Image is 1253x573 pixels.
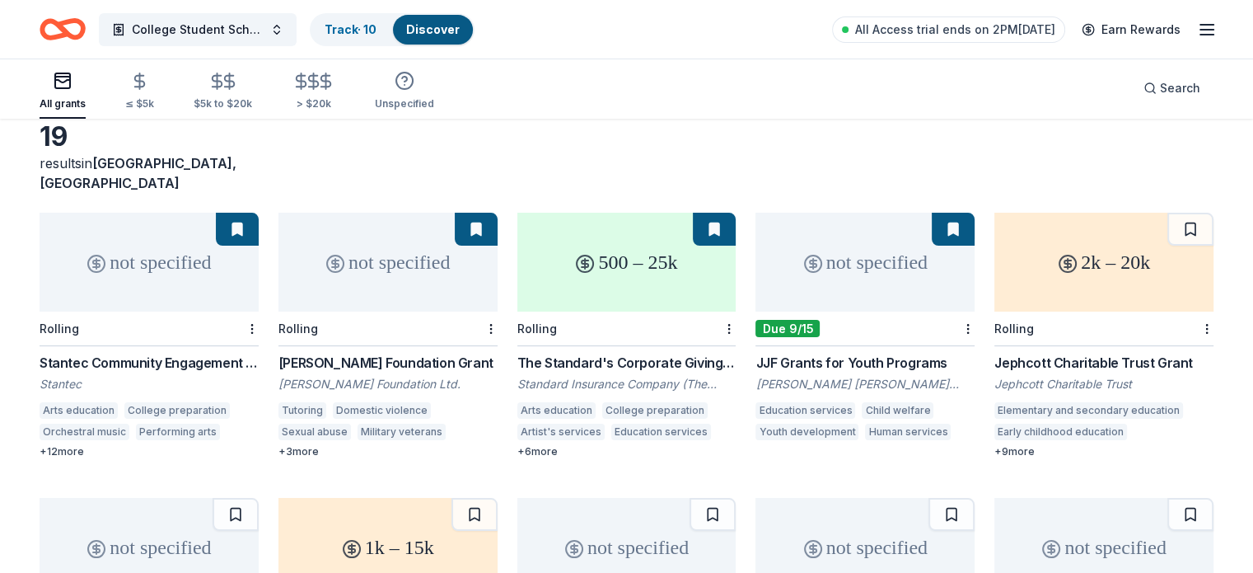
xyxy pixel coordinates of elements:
[40,424,129,440] div: Orchestral music
[278,322,318,336] div: Rolling
[40,153,259,193] div: results
[40,97,86,110] div: All grants
[755,353,975,373] div: JJF Grants for Youth Programs
[124,402,230,419] div: College preparation
[862,402,933,419] div: Child welfare
[517,213,736,458] a: 500 – 25kRollingThe Standard's Corporate Giving ProgramStandard Insurance Company (The Standard)A...
[278,424,351,440] div: Sexual abuse
[994,402,1183,419] div: Elementary and secondary education
[517,424,605,440] div: Artist's services
[994,322,1034,336] div: Rolling
[602,402,708,419] div: College preparation
[40,322,79,336] div: Rolling
[99,13,297,46] button: College Student Scholarships & Vouchers
[855,20,1055,40] span: All Access trial ends on 2PM[DATE]
[755,402,855,419] div: Education services
[1130,72,1213,105] button: Search
[1160,78,1200,98] span: Search
[278,376,498,392] div: [PERSON_NAME] Foundation Ltd.
[755,213,975,445] a: not specifiedDue 9/15JJF Grants for Youth Programs[PERSON_NAME] [PERSON_NAME] FoundationEducation...
[994,213,1213,458] a: 2k – 20kRollingJephcott Charitable Trust GrantJephcott Charitable TrustElementary and secondary e...
[375,64,434,119] button: Unspecified
[333,402,431,419] div: Domestic violence
[40,353,259,373] div: Stantec Community Engagement Grant
[40,376,259,392] div: Stantec
[517,402,596,419] div: Arts education
[755,213,975,312] div: not specified
[194,97,252,110] div: $5k to $20k
[517,213,736,312] div: 500 – 25k
[136,424,220,440] div: Performing arts
[40,120,259,153] div: 19
[278,213,498,458] a: not specifiedRolling[PERSON_NAME] Foundation Grant[PERSON_NAME] Foundation Ltd.TutoringDomestic v...
[611,424,711,440] div: Education services
[325,22,376,36] a: Track· 10
[40,64,86,119] button: All grants
[125,65,154,119] button: ≤ $5k
[994,376,1213,392] div: Jephcott Charitable Trust
[358,424,446,440] div: Military veterans
[40,445,259,458] div: + 12 more
[125,97,154,110] div: ≤ $5k
[517,322,557,336] div: Rolling
[132,20,264,40] span: College Student Scholarships & Vouchers
[375,97,434,110] div: Unspecified
[292,65,335,119] button: > $20k
[40,155,236,191] span: [GEOGRAPHIC_DATA], [GEOGRAPHIC_DATA]
[278,353,498,373] div: [PERSON_NAME] Foundation Grant
[1072,15,1190,45] a: Earn Rewards
[40,155,236,191] span: in
[310,13,475,46] button: Track· 10Discover
[292,97,335,110] div: > $20k
[517,353,736,373] div: The Standard's Corporate Giving Program
[865,424,951,440] div: Human services
[994,213,1213,312] div: 2k – 20k
[40,213,259,312] div: not specified
[755,320,820,337] div: Due 9/15
[194,65,252,119] button: $5k to $20k
[278,402,326,419] div: Tutoring
[278,445,498,458] div: + 3 more
[755,376,975,392] div: [PERSON_NAME] [PERSON_NAME] Foundation
[278,213,498,312] div: not specified
[994,445,1213,458] div: + 9 more
[40,402,118,419] div: Arts education
[832,16,1065,43] a: All Access trial ends on 2PM[DATE]
[40,10,86,49] a: Home
[517,376,736,392] div: Standard Insurance Company (The Standard)
[406,22,460,36] a: Discover
[40,213,259,458] a: not specifiedRollingStantec Community Engagement GrantStantecArts educationCollege preparationOrc...
[994,424,1127,440] div: Early childhood education
[755,424,858,440] div: Youth development
[994,353,1213,373] div: Jephcott Charitable Trust Grant
[517,445,736,458] div: + 6 more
